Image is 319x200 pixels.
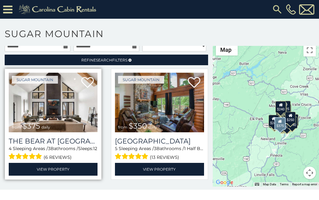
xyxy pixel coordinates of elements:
[292,183,317,186] a: Report a map error
[115,163,204,176] a: View Property
[280,100,291,112] div: $225
[272,4,283,15] img: search-regular.svg
[115,137,204,145] a: [GEOGRAPHIC_DATA]
[115,73,204,132] a: Grouse Moor Lodge from $350 daily
[284,4,298,15] a: [PHONE_NUMBER]
[81,58,127,62] span: Refine Filters
[275,101,286,113] div: $240
[148,125,157,129] span: daily
[285,111,296,123] div: $250
[9,163,98,176] a: View Property
[9,137,98,145] h3: The Bear At Sugar Mountain
[303,44,316,56] button: Toggle fullscreen view
[9,73,98,132] img: The Bear At Sugar Mountain
[263,182,276,187] button: Map Data
[96,58,112,62] span: Search
[48,146,50,151] span: 3
[16,3,102,16] img: Khaki-logo.png
[93,146,97,151] span: 12
[282,119,292,130] div: $500
[184,146,212,151] span: 1 Half Baths /
[115,73,204,132] img: Grouse Moor Lodge
[214,178,235,187] a: Open this area in Google Maps (opens a new window)
[278,105,289,116] div: $350
[9,145,98,161] div: Sleeping Areas / Bathrooms / Sleeps:
[22,121,40,130] span: $375
[115,146,117,151] span: 5
[41,125,50,129] span: daily
[9,73,98,132] a: The Bear At Sugar Mountain from $375 daily
[129,121,147,130] span: $350
[115,145,204,161] div: Sleeping Areas / Bathrooms / Sleeps:
[118,76,164,84] a: Sugar Mountain
[118,125,127,129] span: from
[280,183,288,186] a: Terms
[9,146,12,151] span: 4
[269,115,279,127] div: $240
[5,55,208,65] a: RefineSearchFilters
[12,125,21,129] span: from
[303,167,316,179] button: Map camera controls
[214,178,235,187] img: Google
[220,46,231,53] span: Map
[287,117,298,129] div: $190
[188,76,200,90] a: Add to favorites
[216,44,238,56] button: Change map style
[9,137,98,145] a: The Bear At [GEOGRAPHIC_DATA]
[12,76,58,84] a: Sugar Mountain
[274,117,286,130] div: $375
[276,102,287,114] div: $170
[154,146,156,151] span: 3
[115,137,204,145] h3: Grouse Moor Lodge
[150,153,179,161] span: (13 reviews)
[44,153,72,161] span: (6 reviews)
[255,182,259,187] button: Keyboard shortcuts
